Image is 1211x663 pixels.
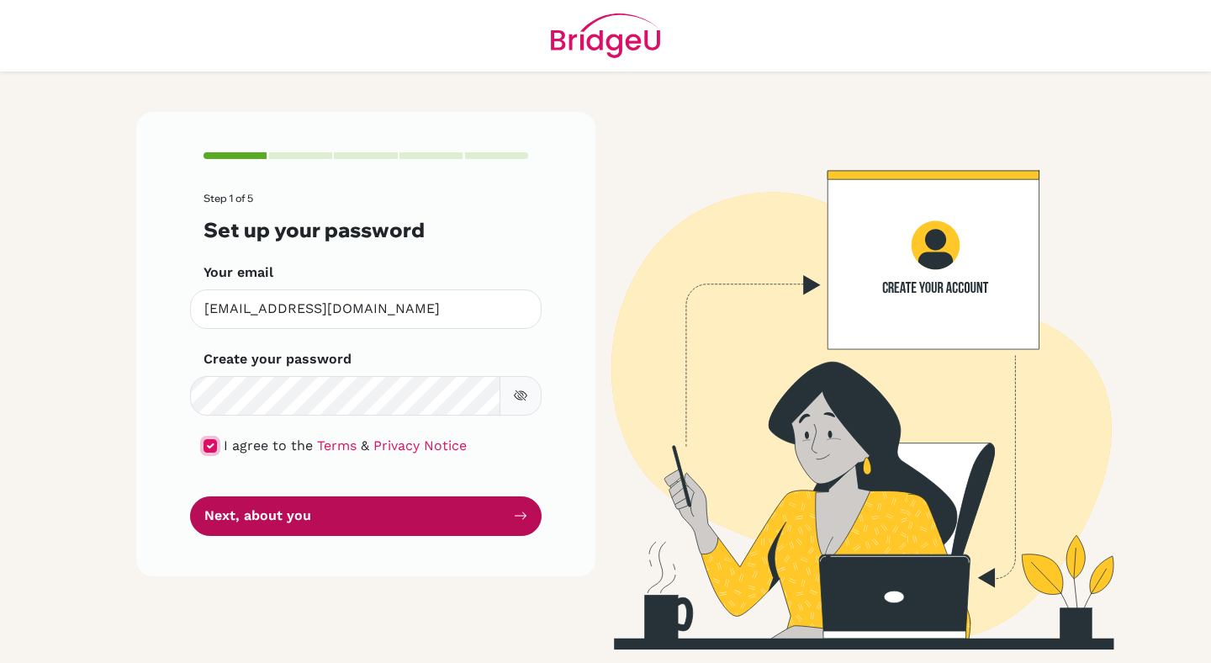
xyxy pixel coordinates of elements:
input: Insert your email* [190,289,542,329]
a: Terms [317,438,357,453]
label: Your email [204,263,273,283]
h3: Set up your password [204,218,528,242]
span: Step 1 of 5 [204,192,253,204]
button: Next, about you [190,496,542,536]
span: & [361,438,369,453]
span: I agree to the [224,438,313,453]
label: Create your password [204,349,352,369]
a: Privacy Notice [373,438,467,453]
